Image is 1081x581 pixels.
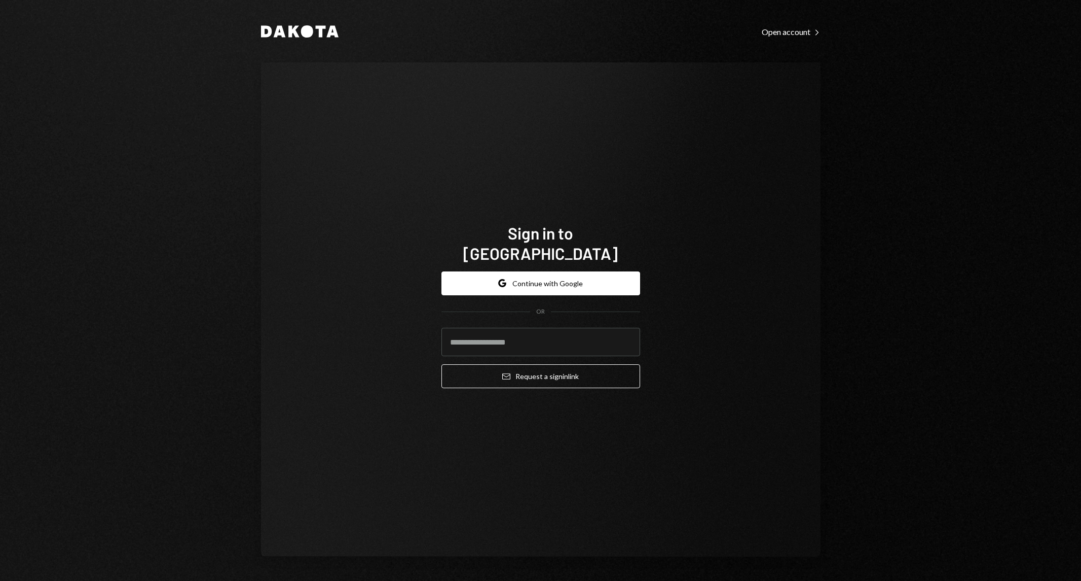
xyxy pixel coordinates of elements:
div: Open account [762,27,821,37]
a: Open account [762,26,821,37]
div: OR [536,307,545,316]
h1: Sign in to [GEOGRAPHIC_DATA] [441,223,640,263]
button: Request a signinlink [441,364,640,388]
button: Continue with Google [441,271,640,295]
